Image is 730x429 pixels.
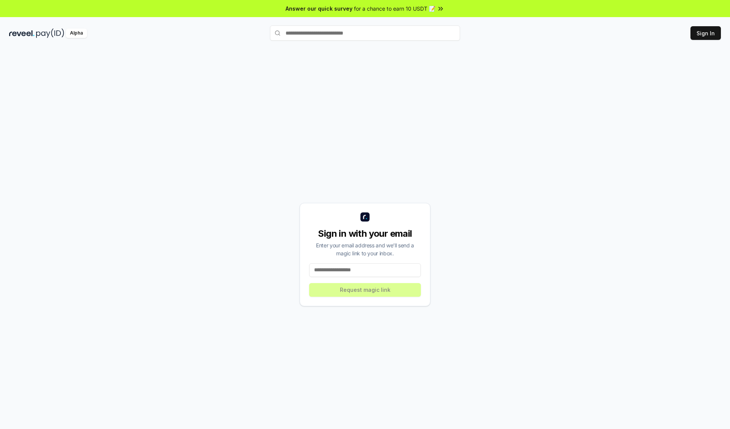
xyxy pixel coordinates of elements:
span: Answer our quick survey [286,5,352,13]
div: Enter your email address and we’ll send a magic link to your inbox. [309,241,421,257]
img: reveel_dark [9,28,35,38]
img: logo_small [360,212,370,222]
span: for a chance to earn 10 USDT 📝 [354,5,435,13]
button: Sign In [690,26,721,40]
div: Sign in with your email [309,228,421,240]
img: pay_id [36,28,64,38]
div: Alpha [66,28,87,38]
